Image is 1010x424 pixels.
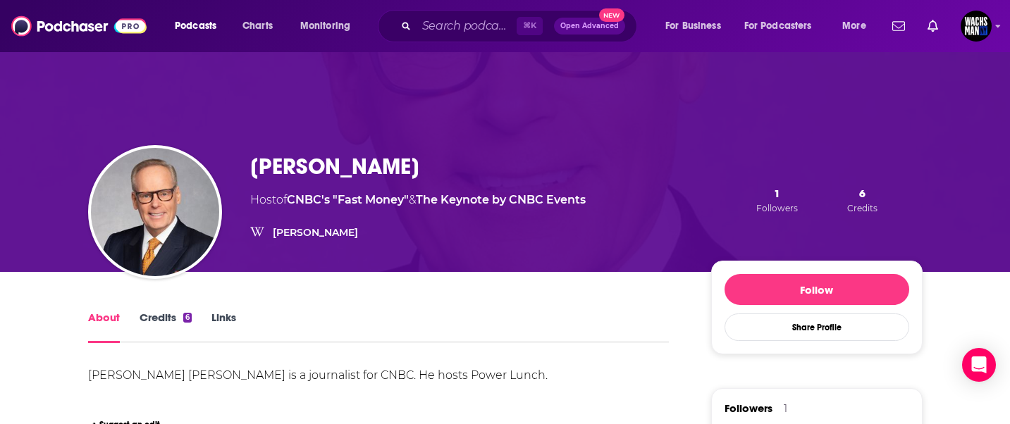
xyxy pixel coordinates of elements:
[417,15,517,37] input: Search podcasts, credits, & more...
[250,153,419,180] h1: [PERSON_NAME]
[887,14,911,38] a: Show notifications dropdown
[725,274,909,305] button: Follow
[843,186,882,214] button: 6Credits
[847,203,877,213] span: Credits
[88,368,548,382] div: [PERSON_NAME] [PERSON_NAME] is a journalist for CNBC. He hosts Power Lunch.
[276,193,409,206] span: of
[599,8,624,22] span: New
[744,16,812,36] span: For Podcasters
[655,15,739,37] button: open menu
[832,15,884,37] button: open menu
[774,187,780,200] span: 1
[725,401,772,415] span: Followers
[409,193,416,206] span: &
[287,193,409,206] a: CNBC's "Fast Money"
[273,226,358,239] a: [PERSON_NAME]
[175,16,216,36] span: Podcasts
[11,13,147,39] img: Podchaser - Follow, Share and Rate Podcasts
[665,16,721,36] span: For Business
[859,187,866,200] span: 6
[140,311,192,343] a: Credits6
[784,402,787,415] div: 1
[300,16,350,36] span: Monitoring
[961,11,992,42] button: Show profile menu
[961,11,992,42] span: Logged in as WachsmanNY
[735,15,832,37] button: open menu
[922,14,944,38] a: Show notifications dropdown
[962,348,996,382] div: Open Intercom Messenger
[756,203,798,213] span: Followers
[391,10,651,42] div: Search podcasts, credits, & more...
[725,313,909,341] button: Share Profile
[961,11,992,42] img: User Profile
[554,18,625,35] button: Open AdvancedNew
[242,16,273,36] span: Charts
[88,311,120,343] a: About
[560,23,619,30] span: Open Advanced
[233,15,281,37] a: Charts
[752,186,802,214] button: 1Followers
[91,148,219,276] img: Tyler Mathisen
[517,17,543,35] span: ⌘ K
[183,313,192,323] div: 6
[165,15,235,37] button: open menu
[250,193,276,206] span: Host
[842,16,866,36] span: More
[290,15,369,37] button: open menu
[416,193,586,206] a: The Keynote by CNBC Events
[211,311,236,343] a: Links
